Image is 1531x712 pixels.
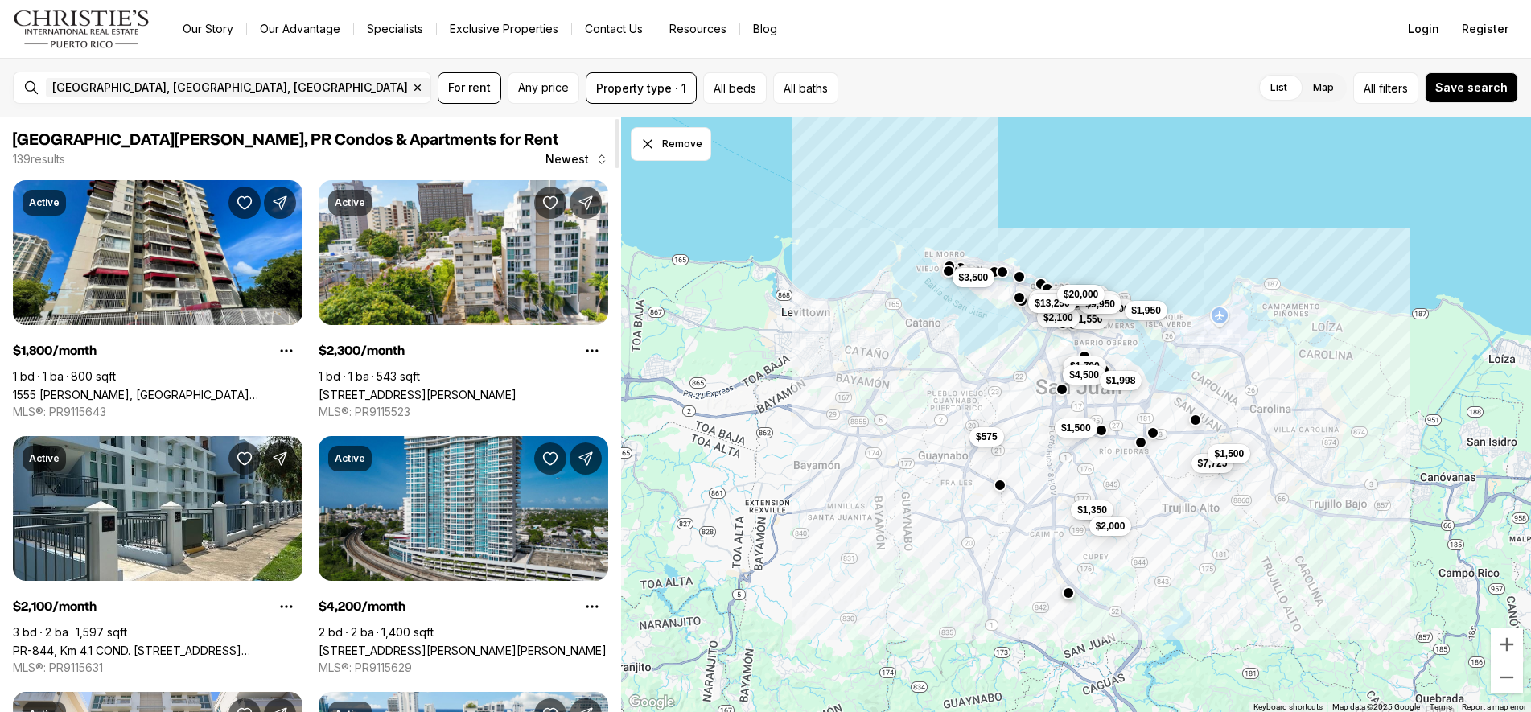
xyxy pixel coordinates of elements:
[1060,422,1090,434] span: $1,500
[1036,308,1079,327] button: $2,100
[1056,285,1104,304] button: $20,000
[576,591,608,623] button: Property options
[228,187,261,219] button: Save Property: 1555 MARTIN TRAVIESO
[1079,294,1121,314] button: $9,950
[1028,290,1071,309] button: $4,500
[1035,293,1064,306] span: $4,500
[534,442,566,475] button: Save Property: 48 LUIS MUÑOZ RIVERA
[13,10,150,48] img: logo
[508,72,579,104] button: Any price
[1300,73,1347,102] label: Map
[1099,371,1142,390] button: $1,998
[13,153,65,166] p: 139 results
[13,132,558,148] span: [GEOGRAPHIC_DATA][PERSON_NAME], PR Condos & Apartments for Rent
[518,81,569,94] span: Any price
[586,72,697,104] button: Property type · 1
[1398,13,1449,45] button: Login
[354,18,436,40] a: Specialists
[29,196,60,209] p: Active
[1085,298,1115,311] span: $9,950
[1063,365,1105,385] button: $4,500
[1452,13,1518,45] button: Register
[1071,500,1113,520] button: $1,350
[1214,447,1244,460] span: $1,500
[1069,368,1099,381] span: $4,500
[773,72,838,104] button: All baths
[570,442,602,475] button: Share Property
[13,388,302,401] a: 1555 MARTIN TRAVIESO, SAN JUAN PR, 00909
[975,430,997,443] span: $575
[1035,297,1069,310] span: $13,250
[1089,517,1131,536] button: $2,000
[438,72,501,104] button: For rent
[270,335,302,367] button: Property options
[656,18,739,40] a: Resources
[1425,72,1518,103] button: Save search
[1064,356,1106,376] button: $1,700
[1197,457,1227,470] span: $7,725
[1125,301,1167,320] button: $1,950
[545,153,589,166] span: Newest
[264,442,296,475] button: Share Property
[1043,311,1072,324] span: $2,100
[1408,23,1439,35] span: Login
[1077,504,1107,517] span: $1,350
[534,187,566,219] button: Save Property: 1422 WILSONN AVENUE AVE #501
[13,644,302,657] a: PR-844, Km 4.1 COND. ALTURAS DE BORINQUEN #2603, SAN JUAN PR, 00926
[1435,81,1508,94] span: Save search
[740,18,790,40] a: Blog
[335,196,365,209] p: Active
[1072,313,1102,326] span: $1,550
[576,335,608,367] button: Property options
[228,442,261,475] button: Save Property: PR-844, Km 4.1 COND. ALTURAS DE BORINQUEN #2603
[1208,444,1250,463] button: $1,500
[29,452,60,465] p: Active
[570,187,602,219] button: Share Property
[572,18,656,40] button: Contact Us
[958,271,988,284] span: $3,500
[1379,80,1408,97] span: filters
[52,81,408,94] span: [GEOGRAPHIC_DATA], [GEOGRAPHIC_DATA], [GEOGRAPHIC_DATA]
[264,187,296,219] button: Share Property
[1364,80,1376,97] span: All
[319,388,517,401] a: 1422 WILSONN AVENUE AVE #501, SAN JUAN PR, 00907
[631,127,711,161] button: Dismiss drawing
[1257,73,1300,102] label: List
[270,591,302,623] button: Property options
[170,18,246,40] a: Our Story
[969,427,1003,447] button: $575
[437,18,571,40] a: Exclusive Properties
[1063,288,1097,301] span: $20,000
[536,143,618,175] button: Newest
[1131,304,1161,317] span: $1,950
[335,452,365,465] p: Active
[319,644,607,657] a: 48 LUIS MUÑOZ RIVERA, SAN JUAN PR, 00918
[1462,23,1508,35] span: Register
[1191,454,1233,473] button: $7,725
[1066,310,1109,329] button: $1,550
[1095,520,1125,533] span: $2,000
[247,18,353,40] a: Our Advantage
[1054,418,1097,438] button: $1,500
[1070,360,1100,372] span: $1,700
[703,72,767,104] button: All beds
[952,268,994,287] button: $3,500
[448,81,491,94] span: For rent
[1028,294,1076,313] button: $13,250
[1105,374,1135,387] span: $1,998
[1353,72,1418,104] button: Allfilters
